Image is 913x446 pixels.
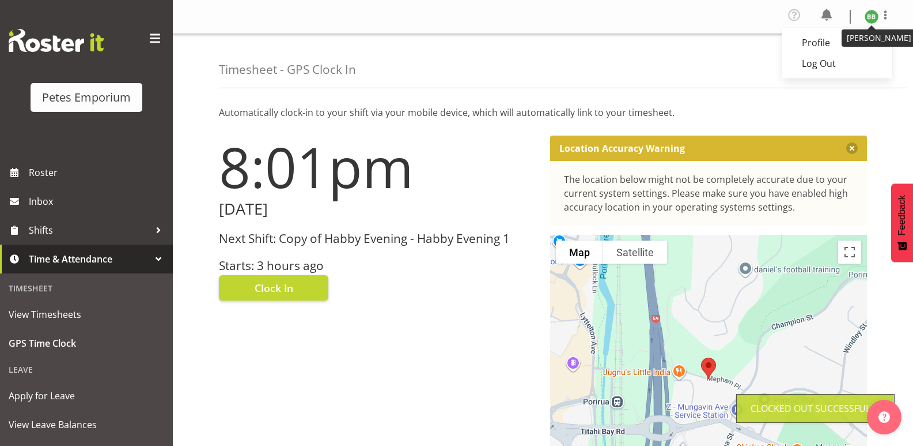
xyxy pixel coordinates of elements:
p: Location Accuracy Warning [559,143,685,154]
img: help-xxl-2.png [878,411,890,423]
span: Roster [29,164,167,181]
button: Close message [846,143,858,154]
a: GPS Time Clock [3,329,170,358]
button: Show satellite imagery [603,241,667,264]
button: Toggle fullscreen view [838,241,861,264]
span: Shifts [29,222,150,239]
span: Feedback [897,195,907,235]
a: View Leave Balances [3,410,170,439]
div: Leave [3,358,170,381]
h3: Starts: 3 hours ago [219,259,536,272]
h2: [DATE] [219,200,536,218]
a: View Timesheets [3,300,170,329]
div: The location below might not be completely accurate due to your current system settings. Please m... [564,173,854,214]
span: Apply for Leave [9,387,164,404]
button: Feedback - Show survey [891,183,913,262]
a: Log Out [782,53,892,74]
span: Clock In [255,280,293,295]
p: Automatically clock-in to your shift via your mobile device, which will automatically link to you... [219,106,867,119]
a: Profile [782,32,892,53]
img: beena-bist9974.jpg [865,10,878,24]
h3: Next Shift: Copy of Habby Evening - Habby Evening 1 [219,232,536,245]
button: Show street map [556,241,603,264]
h4: Timesheet - GPS Clock In [219,63,356,76]
span: Time & Attendance [29,250,150,268]
span: GPS Time Clock [9,335,164,352]
div: Clocked out Successfully [751,402,880,415]
span: Inbox [29,193,167,210]
span: View Timesheets [9,306,164,323]
div: Petes Emporium [42,89,131,106]
div: Timesheet [3,276,170,300]
img: Rosterit website logo [9,29,104,52]
h1: 8:01pm [219,136,536,198]
span: View Leave Balances [9,416,164,433]
button: Clock In [219,275,328,301]
a: Apply for Leave [3,381,170,410]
